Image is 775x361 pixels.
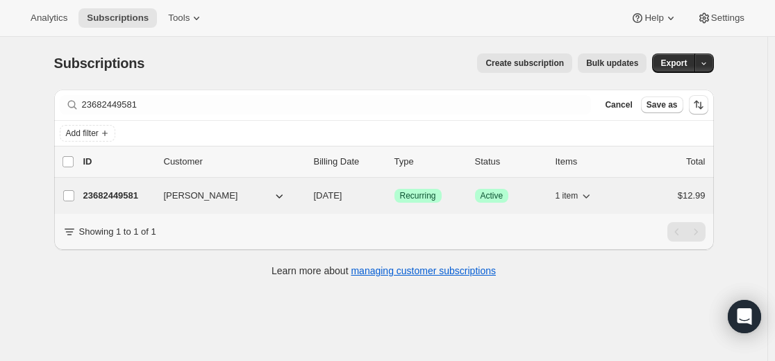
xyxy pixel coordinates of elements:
[83,189,153,203] p: 23682449581
[164,189,238,203] span: [PERSON_NAME]
[711,12,744,24] span: Settings
[660,58,687,69] span: Export
[578,53,647,73] button: Bulk updates
[477,53,572,73] button: Create subscription
[314,155,383,169] p: Billing Date
[394,155,464,169] div: Type
[556,190,578,201] span: 1 item
[485,58,564,69] span: Create subscription
[66,128,99,139] span: Add filter
[272,264,496,278] p: Learn more about
[641,96,683,113] button: Save as
[22,8,76,28] button: Analytics
[164,155,303,169] p: Customer
[83,155,706,169] div: IDCustomerBilling DateTypeStatusItemsTotal
[54,56,145,71] span: Subscriptions
[667,222,706,242] nav: Pagination
[689,8,753,28] button: Settings
[728,300,761,333] div: Open Intercom Messenger
[556,155,625,169] div: Items
[644,12,663,24] span: Help
[475,155,544,169] p: Status
[605,99,632,110] span: Cancel
[87,12,149,24] span: Subscriptions
[622,8,685,28] button: Help
[314,190,342,201] span: [DATE]
[686,155,705,169] p: Total
[481,190,503,201] span: Active
[82,95,592,115] input: Filter subscribers
[31,12,67,24] span: Analytics
[586,58,638,69] span: Bulk updates
[78,8,157,28] button: Subscriptions
[83,186,706,205] div: 23682449581[PERSON_NAME][DATE]SuccessRecurringSuccessActive1 item$12.99
[400,190,436,201] span: Recurring
[160,8,212,28] button: Tools
[678,190,706,201] span: $12.99
[79,225,156,239] p: Showing 1 to 1 of 1
[647,99,678,110] span: Save as
[556,186,594,205] button: 1 item
[652,53,695,73] button: Export
[83,155,153,169] p: ID
[351,265,496,276] a: managing customer subscriptions
[156,185,294,207] button: [PERSON_NAME]
[599,96,637,113] button: Cancel
[60,125,115,142] button: Add filter
[168,12,190,24] span: Tools
[689,95,708,115] button: Sort the results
